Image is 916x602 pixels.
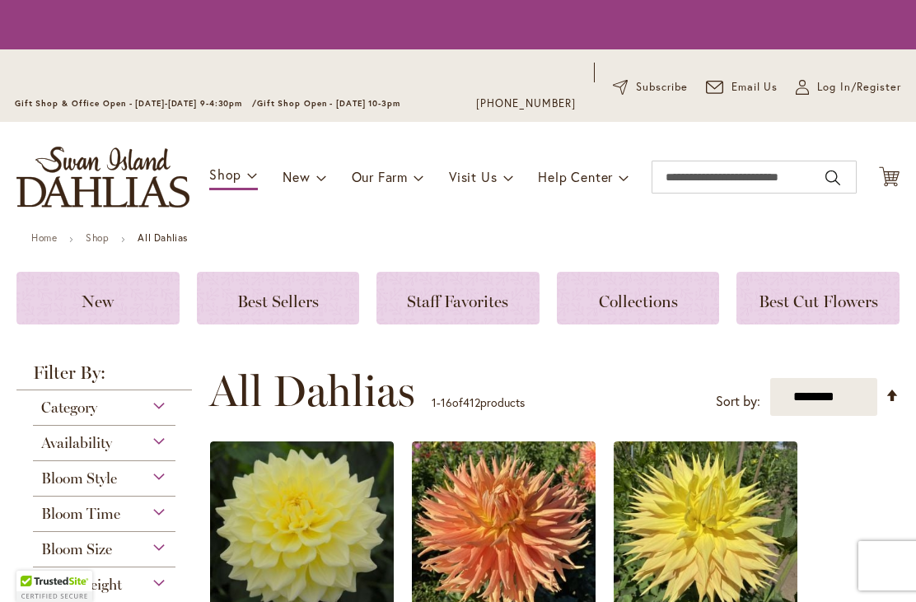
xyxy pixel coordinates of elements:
[82,292,114,311] span: New
[736,272,900,324] a: Best Cut Flowers
[825,165,840,191] button: Search
[41,434,112,452] span: Availability
[352,168,408,185] span: Our Farm
[432,390,525,416] p: - of products
[441,394,452,410] span: 16
[817,79,901,96] span: Log In/Register
[16,364,192,390] strong: Filter By:
[449,168,497,185] span: Visit Us
[209,366,415,416] span: All Dahlias
[376,272,540,324] a: Staff Favorites
[138,231,188,244] strong: All Dahlias
[432,394,437,410] span: 1
[41,399,97,417] span: Category
[15,98,257,109] span: Gift Shop & Office Open - [DATE]-[DATE] 9-4:30pm /
[538,168,613,185] span: Help Center
[476,96,576,112] a: [PHONE_NUMBER]
[16,272,180,324] a: New
[796,79,901,96] a: Log In/Register
[407,292,508,311] span: Staff Favorites
[41,540,112,558] span: Bloom Size
[599,292,678,311] span: Collections
[16,147,189,208] a: store logo
[237,292,319,311] span: Best Sellers
[463,394,480,410] span: 412
[209,166,241,183] span: Shop
[731,79,778,96] span: Email Us
[706,79,778,96] a: Email Us
[41,505,120,523] span: Bloom Time
[557,272,720,324] a: Collections
[283,168,310,185] span: New
[16,571,92,602] div: TrustedSite Certified
[613,79,688,96] a: Subscribe
[197,272,360,324] a: Best Sellers
[759,292,878,311] span: Best Cut Flowers
[41,469,117,488] span: Bloom Style
[86,231,109,244] a: Shop
[636,79,688,96] span: Subscribe
[716,386,760,417] label: Sort by:
[257,98,400,109] span: Gift Shop Open - [DATE] 10-3pm
[31,231,57,244] a: Home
